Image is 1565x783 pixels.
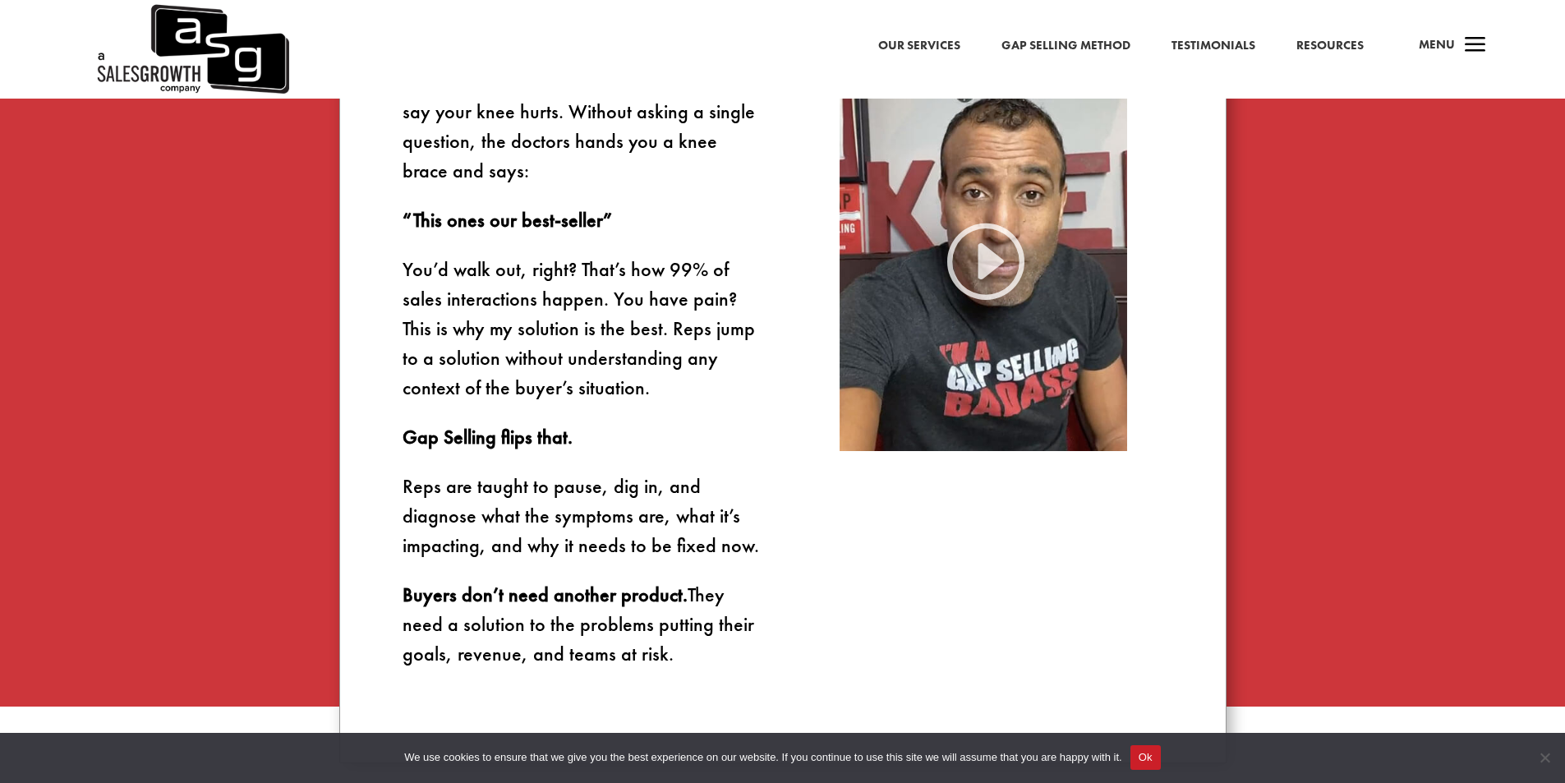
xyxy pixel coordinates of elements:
a: Our Services [878,35,960,57]
span: We use cookies to ensure that we give you the best experience on our website. If you continue to ... [404,749,1121,766]
button: Ok [1130,745,1161,770]
strong: Buyers don’t need another product. [403,582,688,607]
p: They need a solution to the problems putting their goals, revenue, and teams at risk. [403,580,762,669]
img: keenan-video-methodology-thumbnail [840,67,1127,451]
a: Gap Selling Method [1001,35,1130,57]
span: a [1459,30,1492,62]
p: Imagine walking into a doctor’s office. You say your knee hurts. Without asking a single question... [403,67,762,205]
p: Reps are taught to pause, dig in, and diagnose what the symptoms are, what it’s impacting, and wh... [403,472,762,580]
strong: “This ones our best-seller” [403,207,612,233]
p: You’d walk out, right? That’s how 99% of sales interactions happen. You have pain? This is why my... [403,255,762,422]
strong: Gap Selling flips that. [403,424,573,449]
span: Menu [1419,36,1455,53]
a: Resources [1296,35,1364,57]
span: No [1536,749,1553,766]
a: Testimonials [1171,35,1255,57]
